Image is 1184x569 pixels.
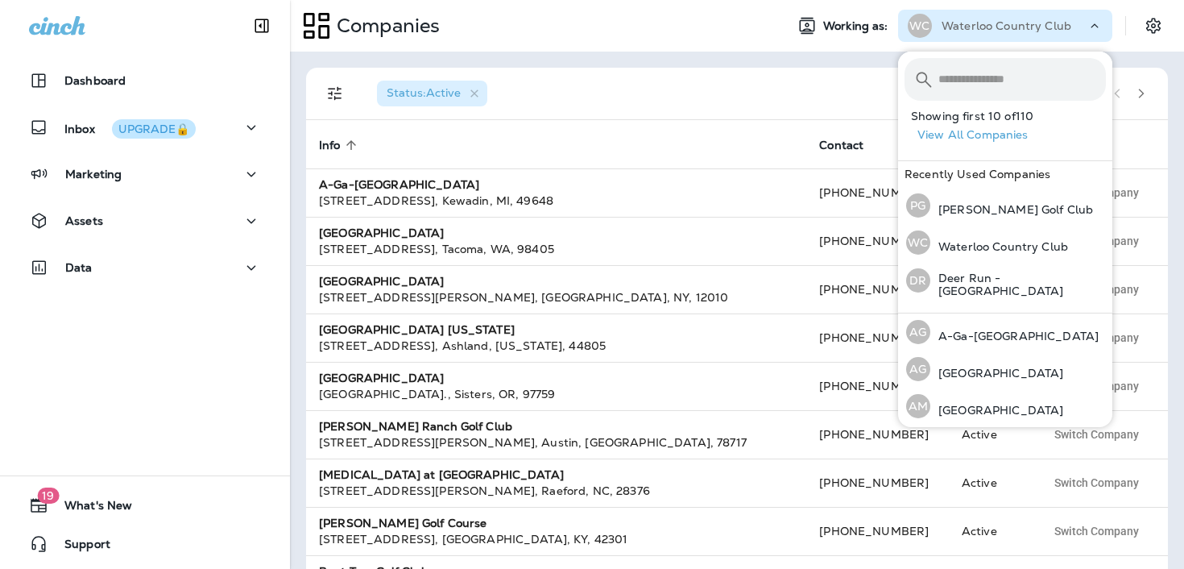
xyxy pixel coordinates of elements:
span: 19 [37,488,59,504]
button: Switch Company [1045,422,1148,446]
strong: [GEOGRAPHIC_DATA] [319,371,444,385]
button: WCWaterloo Country Club [898,224,1112,261]
span: Contact [819,139,863,152]
button: Support [16,528,274,560]
td: [PHONE_NUMBER] [806,410,949,459]
button: AG[GEOGRAPHIC_DATA] [898,351,1112,388]
td: [PHONE_NUMBER] [806,265,949,314]
p: A-Ga-[GEOGRAPHIC_DATA] [930,330,1099,343]
div: WC [906,231,930,255]
p: Data [65,261,93,274]
td: [PHONE_NUMBER] [806,459,949,507]
p: Waterloo Country Club [942,19,1071,32]
p: Marketing [65,168,122,181]
td: Active [949,459,1033,507]
button: Dashboard [16,64,274,97]
div: [STREET_ADDRESS][PERSON_NAME] , [GEOGRAPHIC_DATA] , NY , 12010 [319,289,793,305]
strong: [GEOGRAPHIC_DATA] [US_STATE] [319,322,515,337]
strong: [GEOGRAPHIC_DATA] [319,226,444,240]
td: [PHONE_NUMBER] [806,168,949,217]
td: Active [949,410,1033,459]
p: [GEOGRAPHIC_DATA] [930,367,1063,380]
strong: A-Ga-[GEOGRAPHIC_DATA] [319,177,479,192]
button: InboxUPGRADE🔒 [16,111,274,143]
div: [STREET_ADDRESS][PERSON_NAME] , Raeford , NC , 28376 [319,483,793,499]
div: UPGRADE🔒 [118,123,189,135]
div: AM [906,394,930,418]
span: Switch Company [1054,429,1139,440]
td: [PHONE_NUMBER] [806,362,949,410]
span: Switch Company [1054,477,1139,488]
td: [PHONE_NUMBER] [806,507,949,555]
div: AG [906,320,930,344]
span: Contact [819,138,884,152]
strong: [MEDICAL_DATA] at [GEOGRAPHIC_DATA] [319,467,564,482]
div: [STREET_ADDRESS] , [GEOGRAPHIC_DATA] , KY , 42301 [319,531,793,547]
button: Switch Company [1045,519,1148,543]
button: Data [16,251,274,284]
div: [STREET_ADDRESS][PERSON_NAME] , Austin , [GEOGRAPHIC_DATA] , 78717 [319,434,793,451]
p: Waterloo Country Club [930,240,1068,253]
span: Info [319,139,341,152]
span: What's New [48,499,132,518]
div: [GEOGRAPHIC_DATA]. , Sisters , OR , 97759 [319,386,793,402]
strong: [PERSON_NAME] Golf Course [319,516,487,530]
button: Settings [1139,11,1168,40]
div: Status:Active [377,81,487,106]
button: AG[GEOGRAPHIC_DATA] [US_STATE] [898,425,1112,463]
button: 19What's New [16,489,274,521]
div: WC [908,14,932,38]
div: [STREET_ADDRESS] , Ashland , [US_STATE] , 44805 [319,338,793,354]
span: Status : Active [387,85,461,100]
p: Companies [330,14,440,38]
p: Assets [65,214,103,227]
button: PG[PERSON_NAME] Golf Club [898,187,1112,224]
button: Filters [319,77,351,110]
button: Marketing [16,158,274,190]
button: Assets [16,205,274,237]
button: AGA-Ga-[GEOGRAPHIC_DATA] [898,314,1112,351]
div: DR [906,268,930,293]
button: DRDeer Run - [GEOGRAPHIC_DATA] [898,261,1112,300]
strong: [GEOGRAPHIC_DATA] [319,274,444,289]
span: Support [48,538,110,557]
button: Switch Company [1045,471,1148,495]
strong: [PERSON_NAME] Ranch Golf Club [319,419,512,434]
p: Showing first 10 of 110 [911,110,1112,123]
td: [PHONE_NUMBER] [806,217,949,265]
button: UPGRADE🔒 [112,119,196,139]
span: Switch Company [1054,525,1139,537]
div: AG [906,357,930,381]
button: Collapse Sidebar [239,10,284,42]
button: View All Companies [911,123,1112,147]
p: Dashboard [64,74,126,87]
p: [GEOGRAPHIC_DATA] [930,404,1063,417]
button: AM[GEOGRAPHIC_DATA] [898,388,1112,425]
div: [STREET_ADDRESS] , Tacoma , WA , 98405 [319,241,793,257]
div: PG [906,193,930,218]
p: Inbox [64,119,196,136]
div: Recently Used Companies [898,161,1112,187]
p: Deer Run - [GEOGRAPHIC_DATA] [930,272,1106,297]
p: [PERSON_NAME] Golf Club [930,203,1093,216]
td: Active [949,507,1033,555]
div: [STREET_ADDRESS] , Kewadin , MI , 49648 [319,193,793,209]
td: [PHONE_NUMBER] [806,314,949,362]
span: Info [319,138,362,152]
span: Working as: [823,19,892,33]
